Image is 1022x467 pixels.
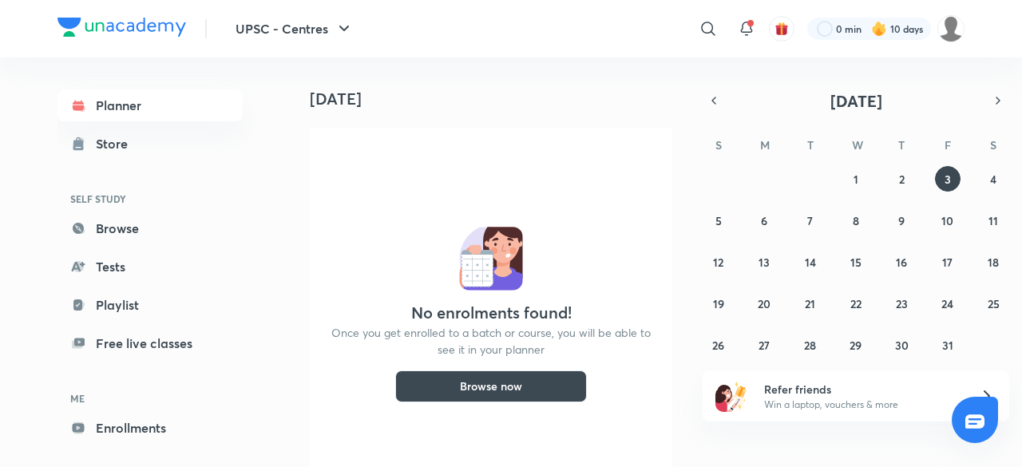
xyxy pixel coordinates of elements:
button: October 12, 2025 [706,249,731,275]
img: Company Logo [57,18,186,37]
h6: SELF STUDY [57,185,243,212]
abbr: October 17, 2025 [942,255,953,270]
abbr: October 18, 2025 [988,255,999,270]
button: October 27, 2025 [751,332,777,358]
button: October 29, 2025 [843,332,869,358]
abbr: October 14, 2025 [805,255,816,270]
button: October 2, 2025 [889,166,914,192]
p: Once you get enrolled to a batch or course, you will be able to see it in your planner [329,324,653,358]
a: Browse [57,212,243,244]
abbr: October 21, 2025 [805,296,815,311]
button: October 10, 2025 [935,208,961,233]
button: October 5, 2025 [706,208,731,233]
abbr: Saturday [990,137,996,152]
abbr: October 20, 2025 [758,296,770,311]
button: October 20, 2025 [751,291,777,316]
button: October 25, 2025 [980,291,1006,316]
abbr: October 25, 2025 [988,296,1000,311]
abbr: October 4, 2025 [990,172,996,187]
button: October 15, 2025 [843,249,869,275]
abbr: October 13, 2025 [759,255,770,270]
a: Tests [57,251,243,283]
h4: No enrolments found! [411,303,572,323]
button: October 22, 2025 [843,291,869,316]
img: No events [459,227,523,291]
button: October 14, 2025 [798,249,823,275]
button: October 8, 2025 [843,208,869,233]
button: October 7, 2025 [798,208,823,233]
abbr: Sunday [715,137,722,152]
button: October 1, 2025 [843,166,869,192]
button: October 17, 2025 [935,249,961,275]
abbr: October 24, 2025 [941,296,953,311]
img: SAKSHI AGRAWAL [937,15,965,42]
abbr: October 2, 2025 [899,172,905,187]
button: October 4, 2025 [980,166,1006,192]
p: Win a laptop, vouchers & more [764,398,961,412]
abbr: Monday [760,137,770,152]
div: Store [96,134,137,153]
h6: ME [57,385,243,412]
button: October 24, 2025 [935,291,961,316]
button: October 6, 2025 [751,208,777,233]
button: UPSC - Centres [226,13,363,45]
button: October 19, 2025 [706,291,731,316]
button: [DATE] [725,89,987,112]
button: October 18, 2025 [980,249,1006,275]
abbr: October 12, 2025 [713,255,723,270]
abbr: October 10, 2025 [941,213,953,228]
abbr: Tuesday [807,137,814,152]
span: [DATE] [830,90,882,112]
a: Planner [57,89,243,121]
abbr: October 23, 2025 [896,296,908,311]
abbr: Wednesday [852,137,863,152]
button: October 9, 2025 [889,208,914,233]
img: avatar [774,22,789,36]
abbr: October 22, 2025 [850,296,862,311]
a: Store [57,128,243,160]
abbr: October 9, 2025 [898,213,905,228]
abbr: October 6, 2025 [761,213,767,228]
abbr: October 15, 2025 [850,255,862,270]
button: October 26, 2025 [706,332,731,358]
button: October 30, 2025 [889,332,914,358]
abbr: October 30, 2025 [895,338,909,353]
button: October 23, 2025 [889,291,914,316]
abbr: October 19, 2025 [713,296,724,311]
button: October 21, 2025 [798,291,823,316]
abbr: Friday [945,137,951,152]
abbr: Thursday [898,137,905,152]
abbr: October 7, 2025 [807,213,813,228]
button: October 13, 2025 [751,249,777,275]
button: October 3, 2025 [935,166,961,192]
abbr: October 29, 2025 [850,338,862,353]
abbr: October 8, 2025 [853,213,859,228]
abbr: October 28, 2025 [804,338,816,353]
h4: [DATE] [310,89,685,109]
abbr: October 16, 2025 [896,255,907,270]
a: Company Logo [57,18,186,41]
button: October 31, 2025 [935,332,961,358]
a: Playlist [57,289,243,321]
button: Browse now [395,370,587,402]
abbr: October 1, 2025 [854,172,858,187]
abbr: October 3, 2025 [945,172,951,187]
button: October 28, 2025 [798,332,823,358]
h6: Refer friends [764,381,961,398]
img: referral [715,380,747,412]
abbr: October 11, 2025 [988,213,998,228]
img: streak [871,21,887,37]
abbr: October 26, 2025 [712,338,724,353]
a: Enrollments [57,412,243,444]
button: October 16, 2025 [889,249,914,275]
abbr: October 31, 2025 [942,338,953,353]
button: avatar [769,16,794,42]
abbr: October 5, 2025 [715,213,722,228]
a: Free live classes [57,327,243,359]
button: October 11, 2025 [980,208,1006,233]
abbr: October 27, 2025 [759,338,770,353]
